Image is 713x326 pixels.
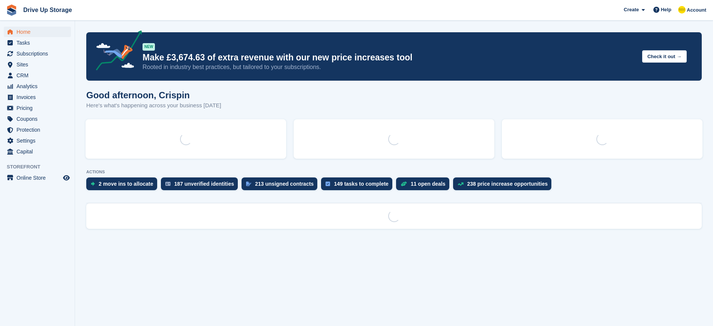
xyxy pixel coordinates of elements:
[20,4,75,16] a: Drive Up Storage
[62,173,71,182] a: Preview store
[143,43,155,51] div: NEW
[143,63,636,71] p: Rooted in industry best practices, but tailored to your subscriptions.
[17,173,62,183] span: Online Store
[4,125,71,135] a: menu
[467,181,548,187] div: 238 price increase opportunities
[17,92,62,102] span: Invoices
[246,182,251,186] img: contract_signature_icon-13c848040528278c33f63329250d36e43548de30e8caae1d1a13099fd9432cc5.svg
[4,173,71,183] a: menu
[17,59,62,70] span: Sites
[687,6,706,14] span: Account
[17,38,62,48] span: Tasks
[6,5,17,16] img: stora-icon-8386f47178a22dfd0bd8f6a31ec36ba5ce8667c1dd55bd0f319d3a0aa187defe.svg
[4,114,71,124] a: menu
[453,177,555,194] a: 238 price increase opportunities
[161,177,242,194] a: 187 unverified identities
[4,27,71,37] a: menu
[4,70,71,81] a: menu
[4,81,71,92] a: menu
[642,50,687,63] button: Check it out →
[242,177,321,194] a: 213 unsigned contracts
[143,52,636,63] p: Make £3,674.63 of extra revenue with our new price increases tool
[4,103,71,113] a: menu
[91,182,95,186] img: move_ins_to_allocate_icon-fdf77a2bb77ea45bf5b3d319d69a93e2d87916cf1d5bf7949dd705db3b84f3ca.svg
[17,135,62,146] span: Settings
[334,181,389,187] div: 149 tasks to complete
[458,182,464,186] img: price_increase_opportunities-93ffe204e8149a01c8c9dc8f82e8f89637d9d84a8eef4429ea346261dce0b2c0.svg
[17,48,62,59] span: Subscriptions
[411,181,446,187] div: 11 open deals
[4,146,71,157] a: menu
[17,103,62,113] span: Pricing
[99,181,153,187] div: 2 move ins to allocate
[4,59,71,70] a: menu
[255,181,314,187] div: 213 unsigned contracts
[86,177,161,194] a: 2 move ins to allocate
[174,181,234,187] div: 187 unverified identities
[86,170,702,174] p: ACTIONS
[401,181,407,186] img: deal-1b604bf984904fb50ccaf53a9ad4b4a5d6e5aea283cecdc64d6e3604feb123c2.svg
[165,182,171,186] img: verify_identity-adf6edd0f0f0b5bbfe63781bf79b02c33cf7c696d77639b501bdc392416b5a36.svg
[17,27,62,37] span: Home
[678,6,686,14] img: Crispin Vitoria
[17,81,62,92] span: Analytics
[4,38,71,48] a: menu
[17,146,62,157] span: Capital
[90,30,142,73] img: price-adjustments-announcement-icon-8257ccfd72463d97f412b2fc003d46551f7dbcb40ab6d574587a9cd5c0d94...
[4,92,71,102] a: menu
[17,114,62,124] span: Coupons
[661,6,671,14] span: Help
[86,90,221,100] h1: Good afternoon, Crispin
[4,135,71,146] a: menu
[624,6,639,14] span: Create
[321,177,396,194] a: 149 tasks to complete
[7,163,75,171] span: Storefront
[4,48,71,59] a: menu
[17,125,62,135] span: Protection
[326,182,330,186] img: task-75834270c22a3079a89374b754ae025e5fb1db73e45f91037f5363f120a921f8.svg
[17,70,62,81] span: CRM
[86,101,221,110] p: Here's what's happening across your business [DATE]
[396,177,453,194] a: 11 open deals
